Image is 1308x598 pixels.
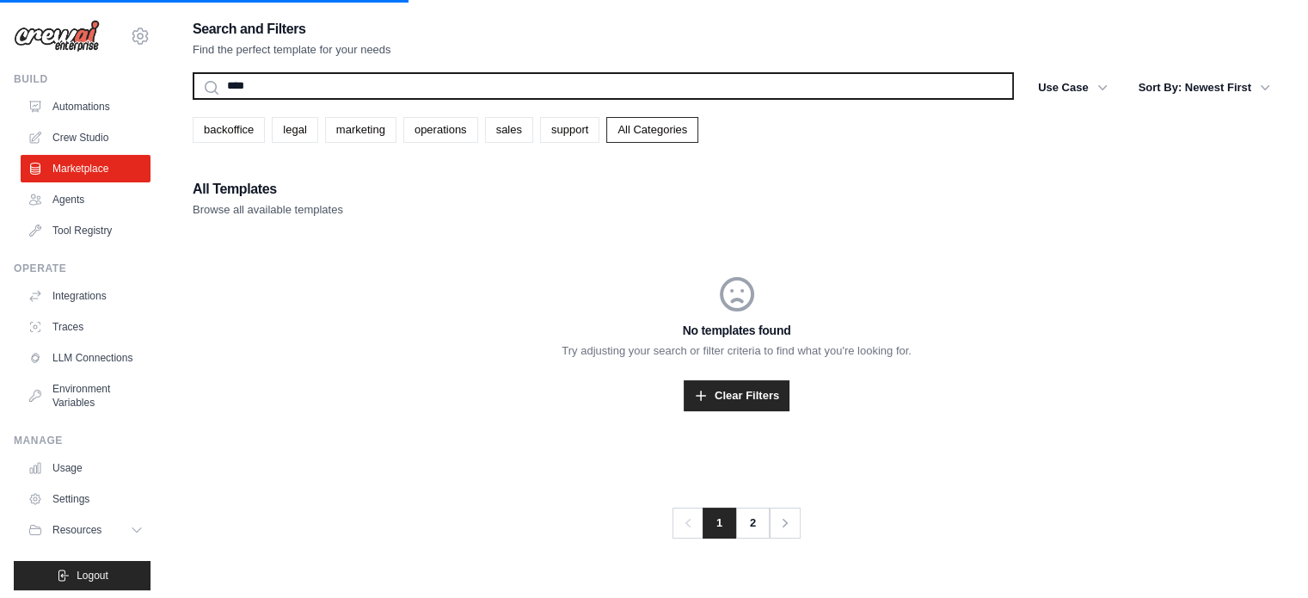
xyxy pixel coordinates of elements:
nav: Pagination [672,508,801,539]
img: Logo [14,20,100,52]
button: Resources [21,516,150,544]
p: Try adjusting your search or filter criteria to find what you're looking for. [193,342,1280,360]
a: legal [272,117,317,143]
div: Operate [14,262,150,275]
a: All Categories [606,117,698,143]
a: Usage [21,454,150,482]
a: Integrations [21,282,150,310]
a: Marketplace [21,155,150,182]
h2: All Templates [193,177,343,201]
button: Logout [14,561,150,590]
a: Environment Variables [21,375,150,416]
span: 1 [703,508,736,539]
span: Logout [77,569,108,583]
a: backoffice [193,117,265,143]
div: Manage [14,434,150,447]
a: LLM Connections [21,344,150,372]
a: support [540,117,599,143]
p: Browse all available templates [193,201,343,219]
button: Sort By: Newest First [1128,72,1280,103]
a: operations [403,117,478,143]
div: Build [14,72,150,86]
span: Resources [52,523,101,537]
h2: Search and Filters [193,17,391,41]
a: Clear Filters [684,380,789,411]
a: 2 [735,508,770,539]
a: Automations [21,93,150,120]
a: sales [485,117,533,143]
a: Crew Studio [21,124,150,151]
h3: No templates found [193,322,1280,339]
a: marketing [325,117,396,143]
p: Find the perfect template for your needs [193,41,391,59]
button: Use Case [1028,72,1118,103]
a: Traces [21,313,150,341]
a: Agents [21,186,150,213]
a: Tool Registry [21,217,150,244]
a: Settings [21,485,150,513]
